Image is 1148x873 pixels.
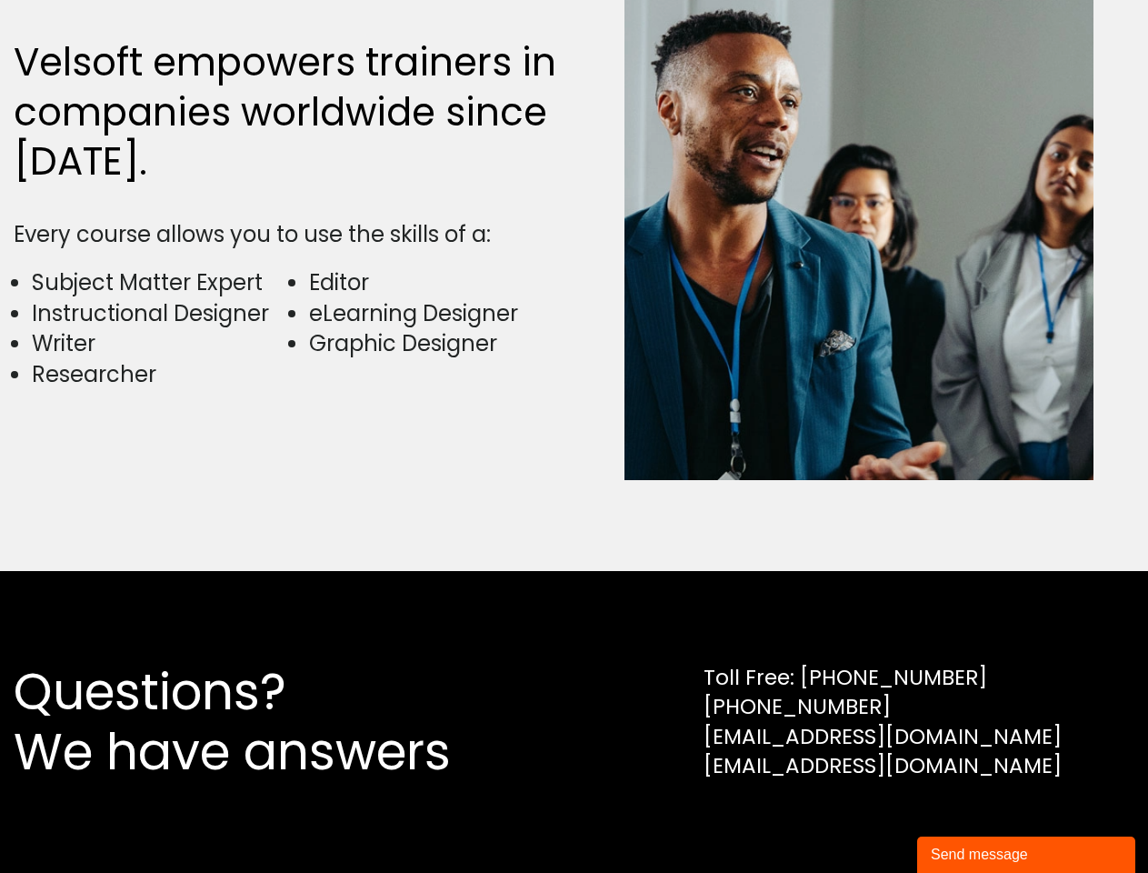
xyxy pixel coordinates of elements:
[32,267,287,298] li: Subject Matter Expert
[309,267,564,298] li: Editor
[309,328,564,359] li: Graphic Designer
[14,662,516,782] h2: Questions? We have answers
[32,328,287,359] li: Writer
[917,833,1139,873] iframe: chat widget
[704,663,1062,780] div: Toll Free: [PHONE_NUMBER] [PHONE_NUMBER] [EMAIL_ADDRESS][DOMAIN_NAME] [EMAIL_ADDRESS][DOMAIN_NAME]
[309,298,564,329] li: eLearning Designer
[32,359,287,390] li: Researcher
[14,219,565,250] div: Every course allows you to use the skills of a:
[32,298,287,329] li: Instructional Designer
[14,38,565,187] h2: Velsoft empowers trainers in companies worldwide since [DATE].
